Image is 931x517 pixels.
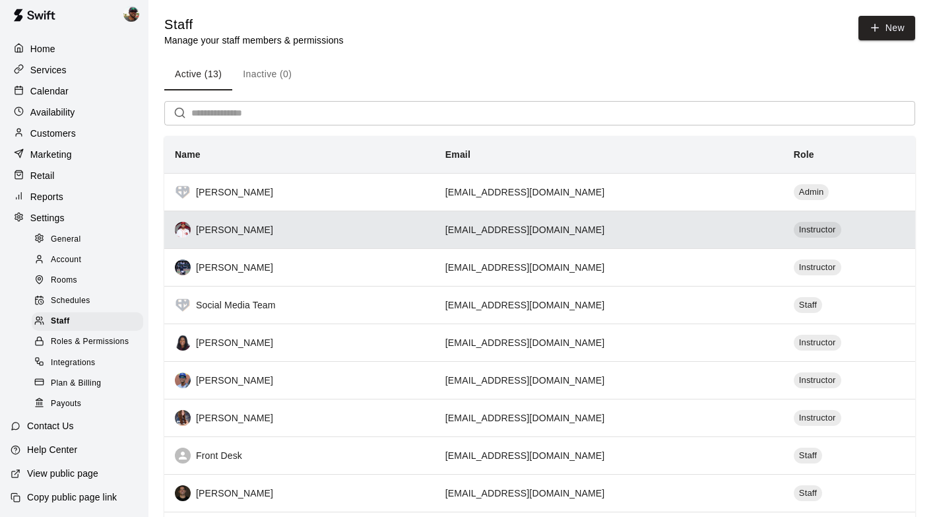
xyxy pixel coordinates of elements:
div: Payouts [32,395,143,413]
td: [EMAIL_ADDRESS][DOMAIN_NAME] [435,286,783,324]
div: Instructor [794,222,841,238]
td: [EMAIL_ADDRESS][DOMAIN_NAME] [435,211,783,248]
span: Staff [794,450,822,462]
div: Roles & Permissions [32,333,143,351]
img: eae5b47a-b4eb-4d46-929e-64f1c6c05855%2Fac19fc43-5ffd-430c-85d5-e3e031178d93_image-1751494607300 [175,297,191,313]
span: Staff [51,315,70,328]
a: Plan & Billing [32,373,148,394]
div: Ben Boykin [121,1,148,27]
a: Payouts [32,394,148,414]
p: Settings [30,211,65,224]
a: Home [11,39,138,59]
div: Admin [794,184,829,200]
div: Front Desk [175,448,424,464]
div: [PERSON_NAME] [175,372,424,388]
a: New [858,16,915,40]
div: [PERSON_NAME] [175,410,424,426]
div: Instructor [794,259,841,275]
img: eae5b47a-b4eb-4d46-929e-64f1c6c05855%2F11ab8420-6629-41f4-b38c-374a2aef8dd8_Screen%2520Shot%25202... [175,372,191,388]
td: [EMAIL_ADDRESS][DOMAIN_NAME] [435,324,783,361]
span: Staff [794,487,822,500]
div: Plan & Billing [32,374,143,393]
img: eae5b47a-b4eb-4d46-929e-64f1c6c05855%2F68e80931-65a6-43ba-93ba-c24ed98067bc_image-1750813581337 [175,259,191,275]
p: Calendar [30,85,69,98]
p: Availability [30,106,75,119]
p: Customers [30,127,76,140]
p: Manage your staff members & permissions [164,34,344,47]
b: Email [445,149,470,160]
a: Staff [32,312,148,332]
img: Ben Boykin [123,6,139,22]
p: Contact Us [27,419,74,432]
span: Integrations [51,357,96,370]
a: Marketing [11,145,138,164]
div: Staff [32,312,143,331]
a: Calendar [11,81,138,101]
span: Instructor [794,261,841,274]
a: Reports [11,187,138,207]
td: [EMAIL_ADDRESS][DOMAIN_NAME] [435,474,783,512]
p: Copy public page link [27,491,117,504]
a: Account [32,250,148,270]
div: Integrations [32,354,143,372]
div: Rooms [32,271,143,290]
div: [PERSON_NAME] [175,259,424,275]
div: Settings [11,208,138,228]
td: [EMAIL_ADDRESS][DOMAIN_NAME] [435,248,783,286]
p: Home [30,42,55,55]
span: Roles & Permissions [51,335,129,349]
span: Schedules [51,294,90,308]
td: [EMAIL_ADDRESS][DOMAIN_NAME] [435,361,783,399]
div: [PERSON_NAME] [175,222,424,238]
img: eae5b47a-b4eb-4d46-929e-64f1c6c05855%2F4454b1e9-014b-4e28-863e-6ae54eba3d32_image-1752770991359 [175,222,191,238]
a: Integrations [32,353,148,373]
div: Instructor [794,335,841,351]
a: Availability [11,102,138,122]
p: Marketing [30,148,72,161]
span: Instructor [794,224,841,236]
span: Instructor [794,337,841,349]
td: [EMAIL_ADDRESS][DOMAIN_NAME] [435,436,783,474]
td: [EMAIL_ADDRESS][DOMAIN_NAME] [435,399,783,436]
div: Instructor [794,410,841,426]
span: Account [51,254,81,267]
span: Payouts [51,397,81,411]
p: Help Center [27,443,77,456]
span: Admin [794,186,829,199]
td: [EMAIL_ADDRESS][DOMAIN_NAME] [435,173,783,211]
span: Plan & Billing [51,377,101,390]
div: Staff [794,297,822,313]
img: eae5b47a-b4eb-4d46-929e-64f1c6c05855%2F7412cb14-253f-4eec-8209-0b487c4739f3_Screen%2520Shot%25202... [175,410,191,426]
img: eae5b47a-b4eb-4d46-929e-64f1c6c05855%2F32892401-6325-440a-a6a5-06e371fa4c08_image-1752771031992 [175,184,191,200]
b: Role [794,149,814,160]
div: [PERSON_NAME] [175,485,424,501]
a: Customers [11,123,138,143]
button: Active (13) [164,59,232,90]
a: Roles & Permissions [32,332,148,353]
p: Reports [30,190,63,203]
div: [PERSON_NAME] [175,184,424,200]
a: General [32,229,148,250]
span: Instructor [794,374,841,387]
h5: Staff [164,16,344,34]
div: Account [32,251,143,269]
a: Schedules [32,291,148,312]
div: Social Media Team [175,297,424,313]
div: Staff [794,448,822,464]
a: Services [11,60,138,80]
p: View public page [27,467,98,480]
a: Retail [11,166,138,186]
span: Rooms [51,274,77,287]
p: Retail [30,169,55,182]
a: Rooms [32,271,148,291]
div: Instructor [794,372,841,388]
b: Name [175,149,201,160]
img: eae5b47a-b4eb-4d46-929e-64f1c6c05855%2F2097b8b6-b8ec-4a7d-8dce-7dd42d0635da_Screen%2520Shot%25202... [175,335,191,351]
